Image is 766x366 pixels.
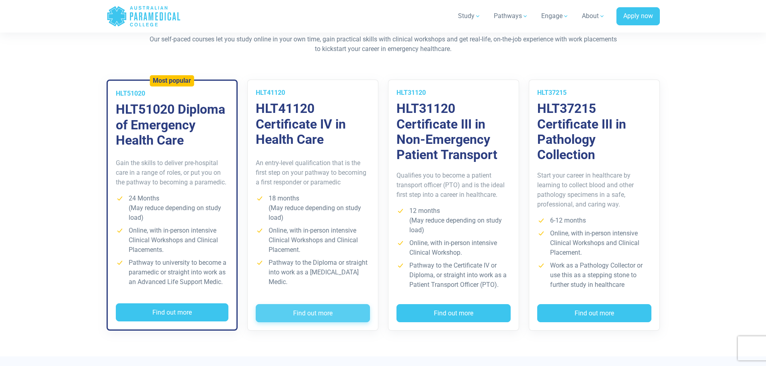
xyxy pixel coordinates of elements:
[148,35,618,54] p: Our self-paced courses let you study online in your own time, gain practical skills with clinical...
[577,5,610,27] a: About
[256,304,370,323] button: Find out more
[116,90,145,97] span: HLT51020
[256,101,370,147] h3: HLT41120 Certificate IV in Health Care
[396,89,426,96] span: HLT31120
[256,158,370,187] p: An entry-level qualification that is the first step on your pathway to becoming a first responder...
[388,80,519,331] a: HLT31120 HLT31120 Certificate III in Non-Emergency Patient Transport Qualifies you to become a pa...
[396,238,511,258] li: Online, with in-person intensive Clinical Workshop.
[616,7,660,26] a: Apply now
[396,101,511,163] h3: HLT31120 Certificate III in Non-Emergency Patient Transport
[529,80,660,331] a: HLT37215 HLT37215 Certificate III in Pathology Collection Start your career in healthcare by lear...
[116,258,228,287] li: Pathway to university to become a paramedic or straight into work as an Advanced Life Support Medic.
[537,216,651,225] li: 6-12 months
[153,77,191,85] h5: Most popular
[537,229,651,258] li: Online, with in-person intensive Clinical Workshops and Clinical Placement.
[537,304,651,323] button: Find out more
[256,258,370,287] li: Pathway to the Diploma or straight into work as a [MEDICAL_DATA] Medic.
[537,261,651,290] li: Work as a Pathology Collector or use this as a stepping stone to further study in healthcare
[107,3,181,29] a: Australian Paramedical College
[537,171,651,209] p: Start your career in healthcare by learning to collect blood and other pathology specimens in a s...
[396,261,511,290] li: Pathway to the Certificate IV or Diploma, or straight into work as a Patient Transport Officer (P...
[116,158,228,187] p: Gain the skills to deliver pre-hospital care in a range of roles, or put you on the pathway to be...
[537,89,567,96] span: HLT37215
[453,5,486,27] a: Study
[536,5,574,27] a: Engage
[256,89,285,96] span: HLT41120
[116,102,228,148] h3: HLT51020 Diploma of Emergency Health Care
[396,206,511,235] li: 12 months (May reduce depending on study load)
[489,5,533,27] a: Pathways
[247,80,378,331] a: HLT41120 HLT41120 Certificate IV in Health Care An entry-level qualification that is the first st...
[396,304,511,323] button: Find out more
[396,171,511,200] p: Qualifies you to become a patient transport officer (PTO) and is the ideal first step into a care...
[107,80,238,331] a: Most popular HLT51020 HLT51020 Diploma of Emergency Health Care Gain the skills to deliver pre-ho...
[116,303,228,322] button: Find out more
[256,226,370,255] li: Online, with in-person intensive Clinical Workshops and Clinical Placement.
[116,194,228,223] li: 24 Months (May reduce depending on study load)
[537,101,651,163] h3: HLT37215 Certificate III in Pathology Collection
[116,226,228,255] li: Online, with in-person intensive Clinical Workshops and Clinical Placements.
[256,194,370,223] li: 18 months (May reduce depending on study load)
